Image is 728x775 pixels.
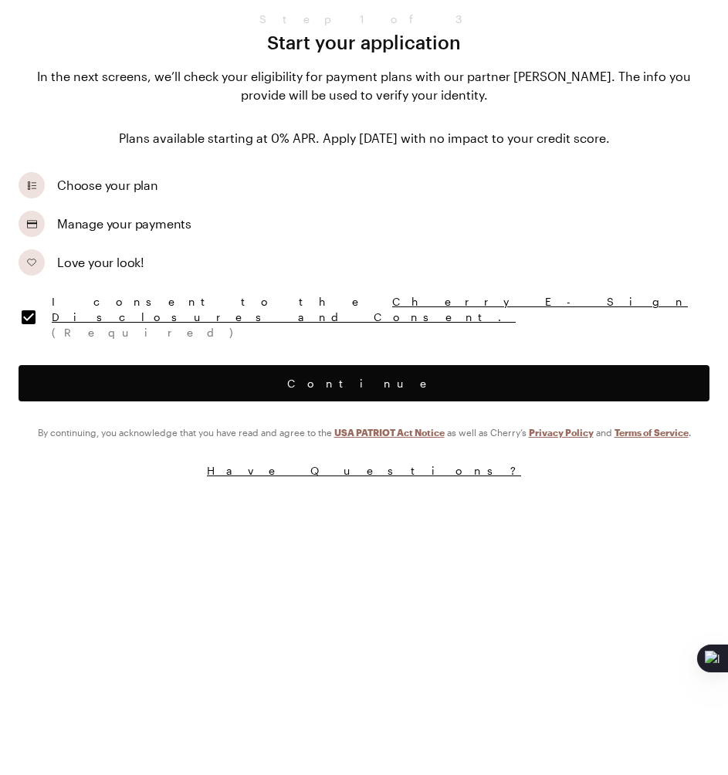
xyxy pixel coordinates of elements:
span: (Required) [52,326,249,339]
img: svg%3e [25,178,39,193]
a: Privacy Policy [529,427,594,438]
a: Terms of Service [615,427,689,438]
span: Start your application [19,30,709,55]
button: Have Questions? [19,463,709,478]
div: By continuing, you acknowledge that you have read and agree to the as well as Cherry’s and . [19,426,709,438]
a: USA PATRIOT Act Notice [334,427,445,438]
span: Choose your plan [57,176,158,195]
span: Love your look! [57,253,144,272]
span: Plans available starting at 0% APR. Apply [DATE] with no impact to your credit score. [19,129,709,147]
span: Manage your payments [57,215,191,233]
div: Step 1 of 3 [19,12,709,27]
button: Continue [19,365,709,401]
span: I consent to the [52,294,709,340]
img: svg%3e [25,217,39,232]
span: In the next screens, we’ll check your eligibility for payment plans with our partner [PERSON_NAME... [19,67,709,104]
img: svg%3e [23,254,40,271]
